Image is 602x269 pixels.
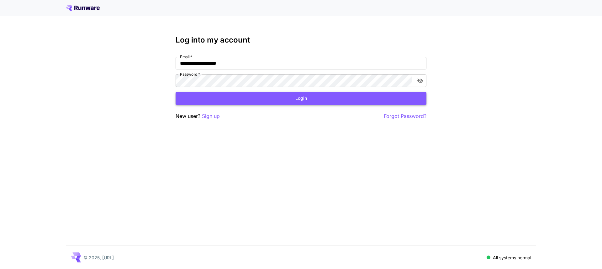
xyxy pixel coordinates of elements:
[83,254,114,261] p: © 2025, [URL]
[180,72,200,77] label: Password
[415,75,426,86] button: toggle password visibility
[202,112,220,120] button: Sign up
[493,254,531,261] p: All systems normal
[176,92,426,105] button: Login
[180,54,192,59] label: Email
[176,112,220,120] p: New user?
[176,36,426,44] h3: Log into my account
[384,112,426,120] button: Forgot Password?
